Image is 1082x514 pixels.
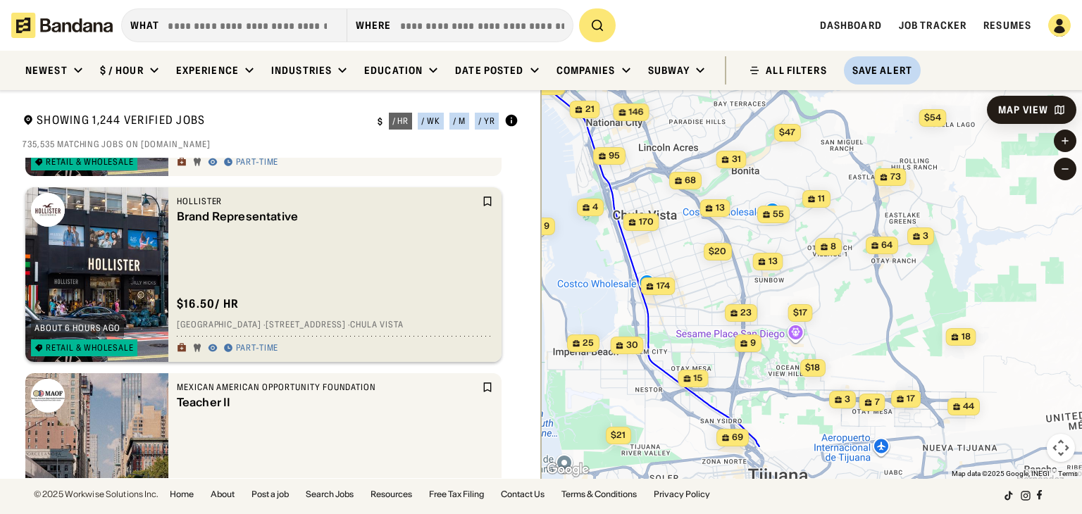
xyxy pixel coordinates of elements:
span: 55 [773,208,784,220]
span: 15 [694,372,703,384]
div: ALL FILTERS [766,65,826,75]
div: Industries [271,64,332,77]
div: Subway [648,64,690,77]
span: $17 [793,307,807,318]
span: 174 [657,280,670,292]
span: $21 [611,430,626,440]
div: about 6 hours ago [35,324,120,332]
div: Part-time [236,157,279,168]
span: 3 [845,394,850,406]
span: 73 [890,171,901,183]
span: 31 [732,153,741,165]
span: $20 [709,246,726,256]
div: Teacher II [177,396,479,409]
span: 3 [923,230,928,242]
span: 7 [875,396,880,408]
div: Retail & Wholesale [46,344,134,352]
span: $54 [924,112,941,123]
span: 69 [732,432,743,444]
span: $47 [779,127,795,137]
div: [GEOGRAPHIC_DATA] · [STREET_ADDRESS] · Chula Vista [177,320,493,331]
div: Experience [176,64,239,77]
div: Brand Representative [177,210,479,223]
a: Job Tracker [899,19,966,32]
span: 9 [544,220,549,232]
div: Map View [998,105,1048,115]
div: $ / hour [100,64,144,77]
span: 13 [716,202,725,214]
div: what [130,19,159,32]
a: Resumes [983,19,1031,32]
div: Part-time [236,343,279,354]
div: Newest [25,64,68,77]
div: / yr [478,117,495,125]
a: Open this area in Google Maps (opens a new window) [545,460,591,479]
span: 13 [769,256,778,268]
div: / hr [392,117,409,125]
a: Privacy Policy [654,490,710,499]
div: Companies [556,64,616,77]
img: Google [545,460,591,479]
a: Search Jobs [306,490,354,499]
span: Map data ©2025 Google, INEGI [952,470,1050,477]
img: Bandana logotype [11,13,113,38]
span: 21 [585,104,595,115]
div: Retail & Wholesale [46,158,134,166]
div: © 2025 Workwise Solutions Inc. [34,490,158,499]
a: Terms (opens in new tab) [1058,470,1078,477]
span: 95 [609,150,620,162]
span: 8 [831,241,836,253]
a: Contact Us [501,490,545,499]
span: 64 [881,239,893,251]
span: 11 [818,193,825,205]
div: / m [453,117,466,125]
span: 146 [629,106,644,118]
span: $18 [805,362,820,372]
div: Mexican American Opportunity Foundation [177,382,479,393]
div: / wk [421,117,440,125]
span: 44 [963,401,974,413]
div: $ [378,116,383,127]
div: 735,535 matching jobs on [DOMAIN_NAME] [23,139,518,150]
div: Where [356,19,392,32]
img: Hollister logo [31,193,65,227]
div: $ 16.50 / hr [177,296,240,311]
span: 18 [962,331,971,343]
span: 9 [750,337,756,349]
a: Home [170,490,194,499]
div: Save Alert [852,64,912,77]
a: Terms & Conditions [561,490,637,499]
img: Mexican American Opportunity Foundation logo [31,379,65,413]
span: 25 [583,337,594,349]
span: 17 [907,393,915,405]
button: Map camera controls [1047,434,1075,462]
div: Education [364,64,423,77]
span: 170 [639,216,654,228]
a: Free Tax Filing [429,490,484,499]
div: Date Posted [455,64,523,77]
span: 68 [685,175,696,187]
div: Hollister [177,196,479,207]
div: grid [23,158,518,478]
span: 30 [626,339,638,351]
a: About [211,490,235,499]
div: Showing 1,244 Verified Jobs [23,113,366,130]
a: Resources [371,490,412,499]
span: 4 [592,201,598,213]
span: 23 [740,307,752,319]
a: Post a job [251,490,289,499]
a: Dashboard [820,19,882,32]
